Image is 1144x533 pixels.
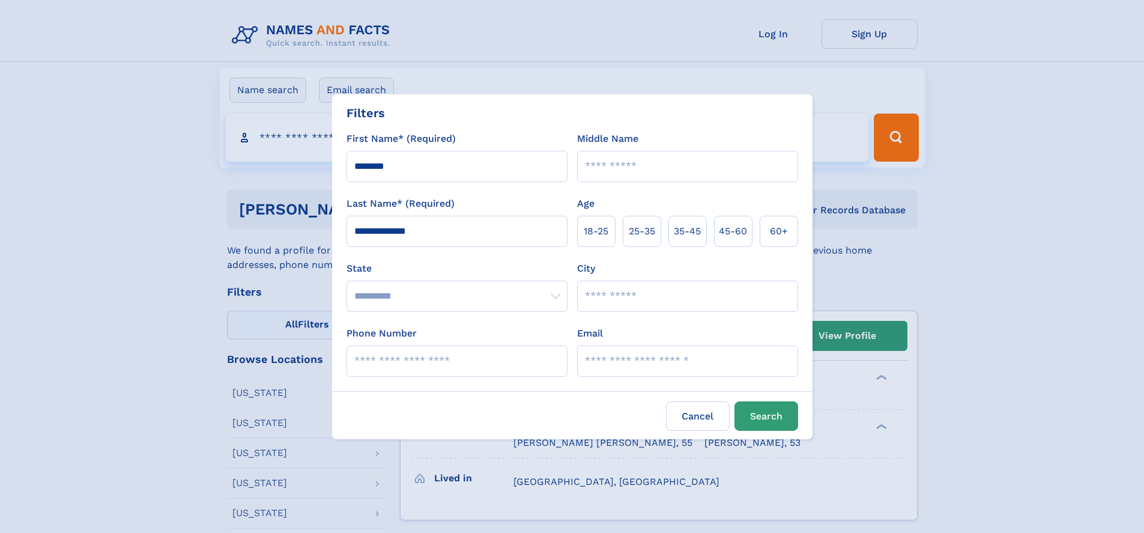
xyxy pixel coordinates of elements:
[719,224,747,239] span: 45‑60
[629,224,655,239] span: 25‑35
[770,224,788,239] span: 60+
[734,401,798,431] button: Search
[347,261,567,276] label: State
[666,401,730,431] label: Cancel
[674,224,701,239] span: 35‑45
[347,326,417,341] label: Phone Number
[577,326,603,341] label: Email
[347,132,456,146] label: First Name* (Required)
[584,224,608,239] span: 18‑25
[347,104,385,122] div: Filters
[347,196,455,211] label: Last Name* (Required)
[577,132,638,146] label: Middle Name
[577,196,595,211] label: Age
[577,261,595,276] label: City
